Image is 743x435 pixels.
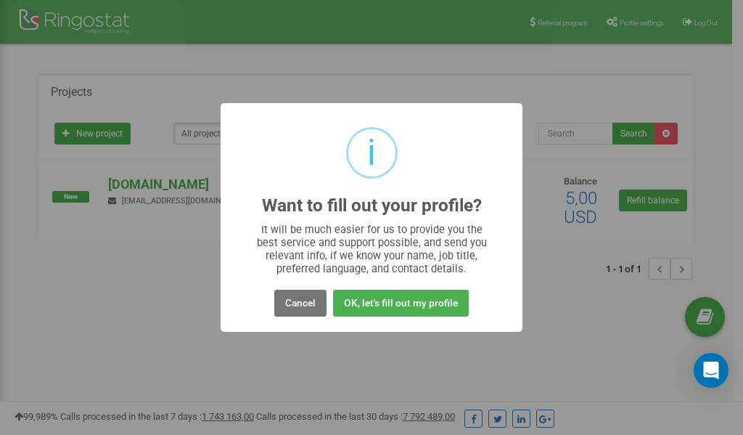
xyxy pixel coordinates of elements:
[262,196,482,216] h2: Want to fill out your profile?
[367,129,376,176] div: i
[694,353,728,388] div: Open Intercom Messenger
[250,223,494,275] div: It will be much easier for us to provide you the best service and support possible, and send you ...
[274,290,327,317] button: Cancel
[333,290,469,317] button: OK, let's fill out my profile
